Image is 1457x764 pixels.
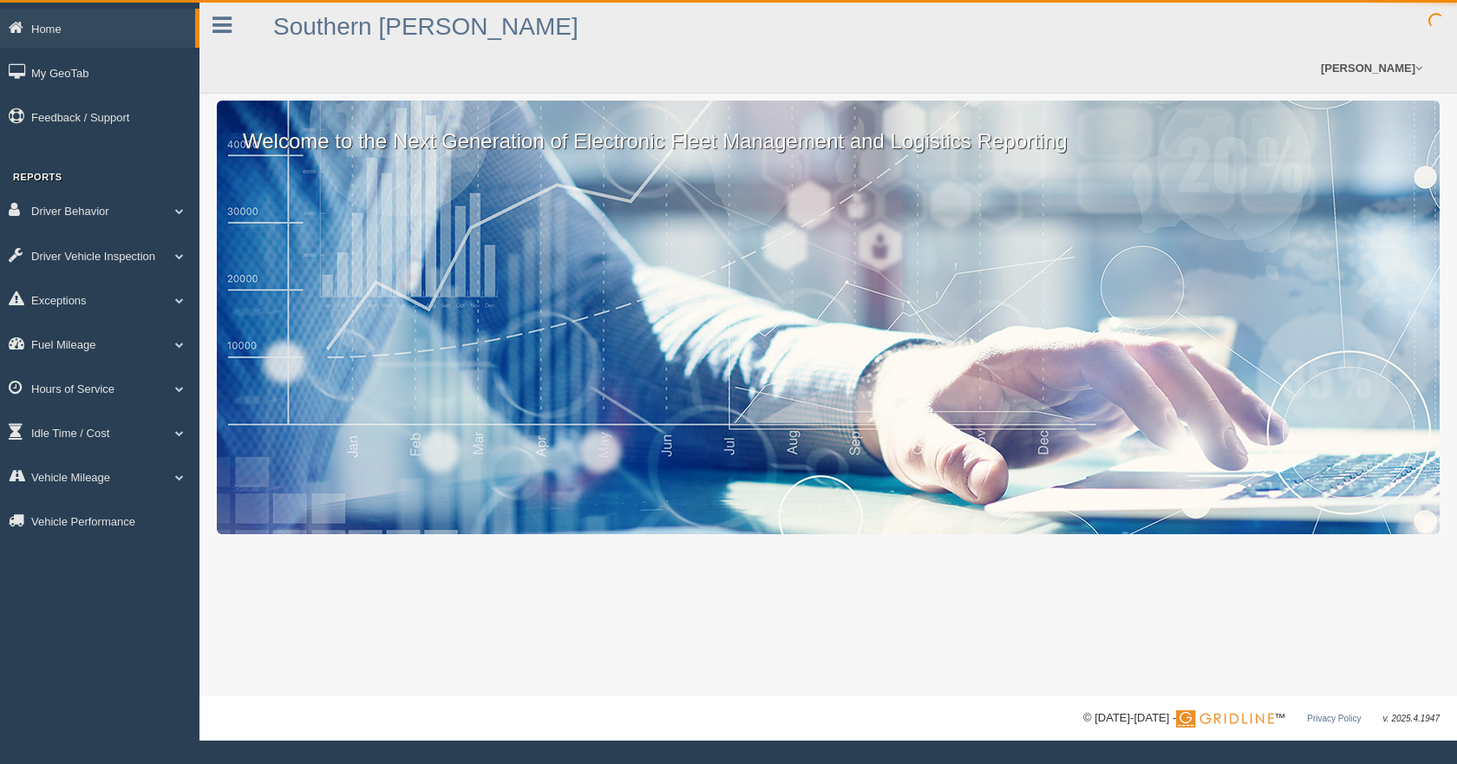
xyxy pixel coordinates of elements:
a: Privacy Policy [1307,714,1361,723]
a: [PERSON_NAME] [1312,43,1431,93]
a: Southern [PERSON_NAME] [273,13,578,40]
span: v. 2025.4.1947 [1383,714,1440,723]
p: Welcome to the Next Generation of Electronic Fleet Management and Logistics Reporting [217,101,1440,156]
div: © [DATE]-[DATE] - ™ [1083,709,1440,728]
img: Gridline [1176,710,1274,728]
